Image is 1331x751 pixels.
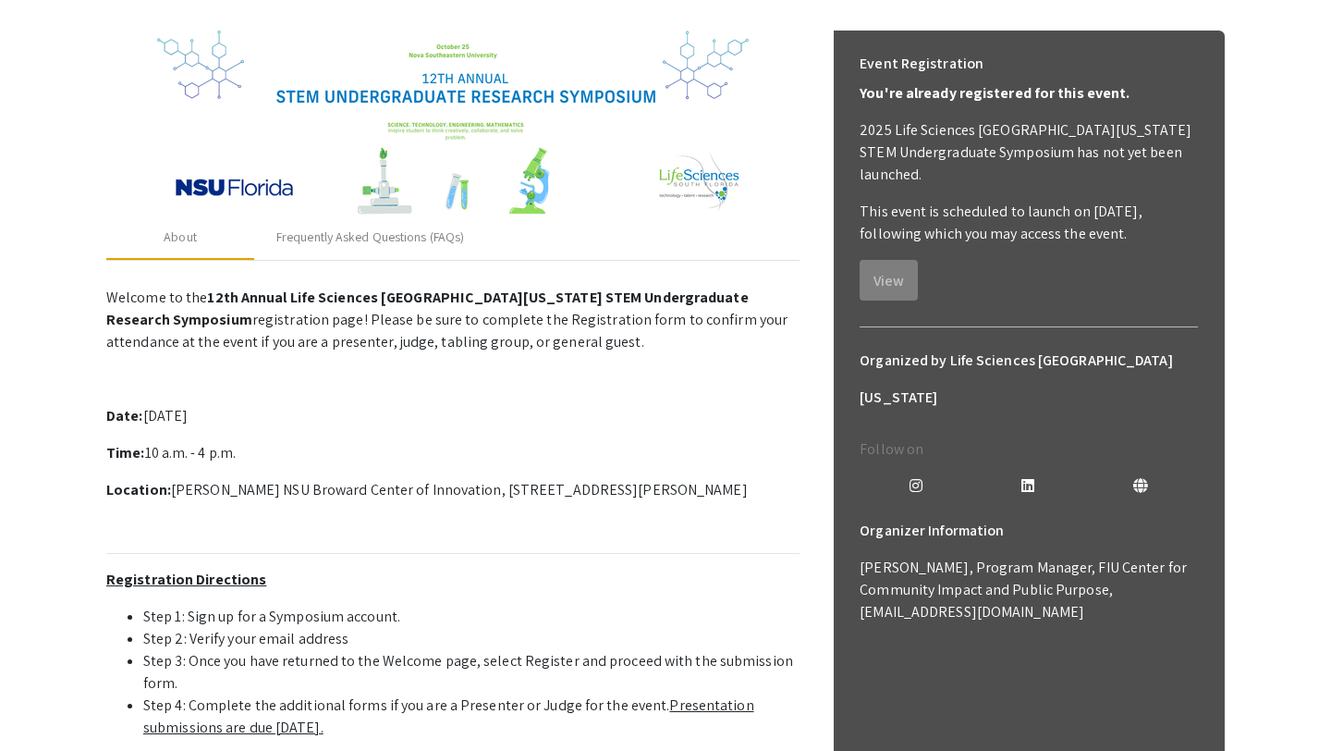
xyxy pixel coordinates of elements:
[860,512,1198,549] h6: Organizer Information
[106,443,145,462] strong: Time:
[106,479,800,501] p: [PERSON_NAME] NSU Broward Center of Innovation, [STREET_ADDRESS][PERSON_NAME]
[14,668,79,737] iframe: Chat
[143,695,800,739] li: Step 4: Complete the additional forms if you are a Presenter or Judge for the event.
[143,606,800,628] li: Step 1: Sign up for a Symposium account.
[106,288,749,329] strong: 12th Annual Life Sciences [GEOGRAPHIC_DATA][US_STATE] STEM Undergraduate Research Symposium
[106,405,800,427] p: [DATE]
[106,570,266,589] u: Registration Directions
[106,442,800,464] p: 10 a.m. - 4 p.m.
[860,438,1198,461] p: Follow on
[860,342,1198,416] h6: Organized by Life Sciences [GEOGRAPHIC_DATA][US_STATE]
[860,557,1198,623] p: [PERSON_NAME], Program Manager, FIU Center for Community Impact and Public Purpose, [EMAIL_ADDRES...
[143,628,800,650] li: Step 2: Verify your email address
[143,650,800,695] li: Step 3: Once you have returned to the Welcome page, select Register and proceed with the submissi...
[276,228,464,247] div: Frequently Asked Questions (FAQs)
[143,696,754,737] u: Presentation submissions are due [DATE].
[106,406,143,425] strong: Date:
[164,228,197,247] div: About
[157,31,749,215] img: 32153a09-f8cb-4114-bf27-cfb6bc84fc69.png
[860,119,1198,186] p: 2025 Life Sciences [GEOGRAPHIC_DATA][US_STATE] STEM Undergraduate Symposium has not yet been laun...
[860,201,1198,245] p: This event is scheduled to launch on [DATE], following which you may access the event.
[860,45,983,82] h6: Event Registration
[106,287,800,353] p: Welcome to the registration page! Please be sure to complete the Registration form to confirm you...
[106,480,171,499] strong: Location:
[860,82,1198,105] p: You're already registered for this event.
[860,260,918,301] button: View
